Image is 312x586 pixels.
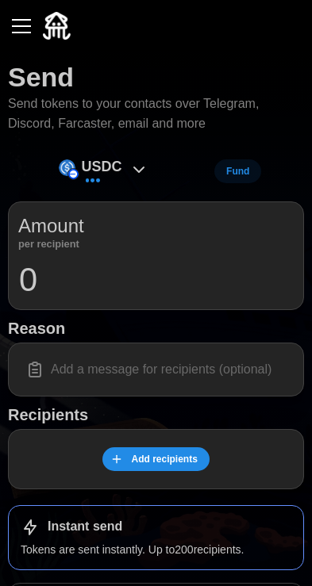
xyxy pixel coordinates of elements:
p: Amount [18,212,84,240]
h1: Instant send [48,519,122,535]
span: Add recipients [131,448,197,470]
h1: Reason [8,318,304,339]
p: Tokens are sent instantly. Up to 200 recipients. [21,542,291,557]
input: Add a message for recipients (optional) [18,353,294,386]
button: Fund [214,159,261,183]
h1: Recipients [8,404,304,425]
p: USDC [82,155,122,178]
p: Send tokens to your contacts over Telegram, Discord, Farcaster, email and more [8,94,304,134]
img: USDC (on Base) [59,159,75,176]
input: 0 [18,260,294,300]
p: per recipient [18,240,84,248]
span: Fund [226,160,249,182]
button: Add recipients [102,447,210,471]
img: Quidli [43,12,71,40]
h1: Send [8,59,74,94]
